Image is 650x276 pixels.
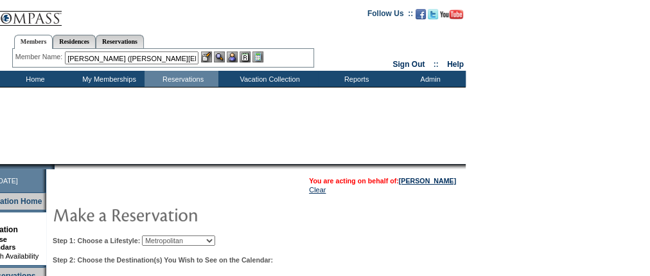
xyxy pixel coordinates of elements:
a: Reservations [96,35,144,48]
img: promoShadowLeftCorner.gif [50,164,55,169]
img: View [214,51,225,62]
img: Reservations [240,51,250,62]
img: b_calculator.gif [252,51,263,62]
b: Step 1: Choose a Lifestyle: [53,237,140,244]
a: Follow us on Twitter [428,13,438,21]
a: Members [14,35,53,49]
a: Residences [53,35,96,48]
a: Subscribe to our YouTube Channel [440,13,463,21]
td: Follow Us :: [367,8,413,23]
img: Subscribe to our YouTube Channel [440,10,463,19]
td: My Memberships [71,71,145,87]
img: blank.gif [55,164,56,169]
b: Step 2: Choose the Destination(s) You Wish to See on the Calendar: [53,256,273,264]
a: Become our fan on Facebook [416,13,426,21]
span: You are acting on behalf of: [309,177,456,185]
td: Reservations [145,71,218,87]
img: b_edit.gif [201,51,212,62]
span: :: [434,60,439,69]
td: Vacation Collection [218,71,318,87]
div: Member Name: [15,51,65,62]
a: Sign Out [392,60,425,69]
td: Reports [318,71,392,87]
img: pgTtlMakeReservation.gif [53,201,310,227]
img: Become our fan on Facebook [416,9,426,19]
img: Impersonate [227,51,238,62]
a: [PERSON_NAME] [399,177,456,185]
img: Follow us on Twitter [428,9,438,19]
a: Clear [309,186,326,194]
a: Help [447,60,464,69]
td: Admin [392,71,466,87]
